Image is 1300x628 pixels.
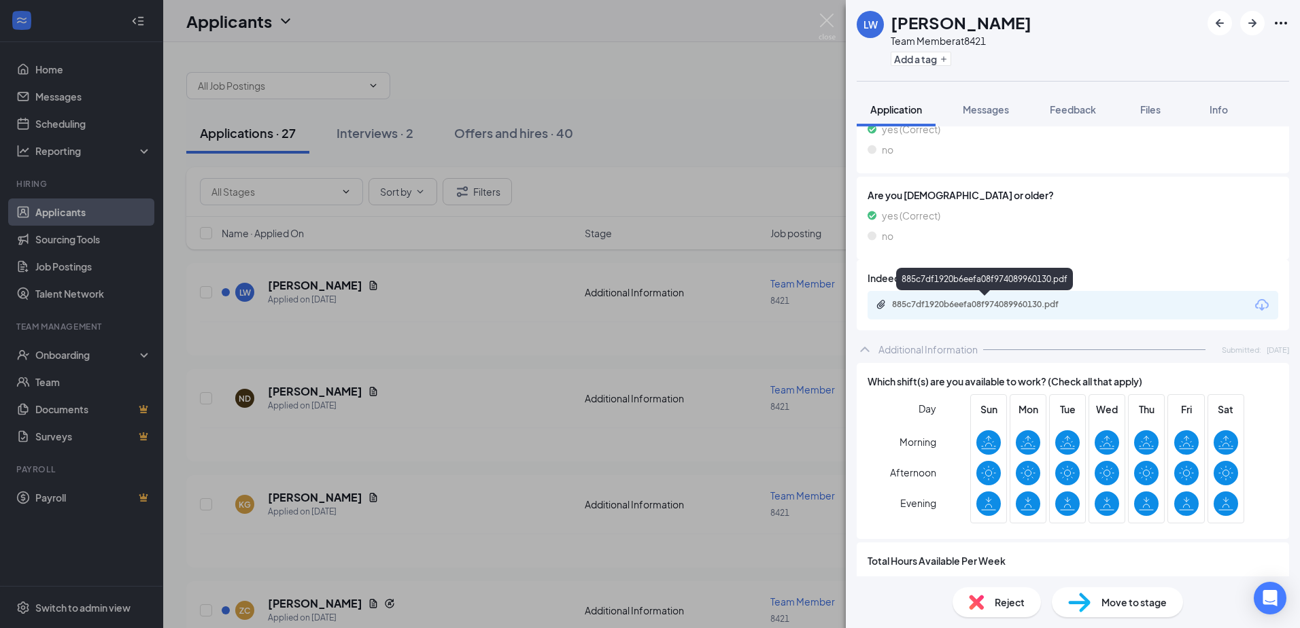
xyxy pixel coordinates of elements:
span: Move to stage [1101,595,1167,610]
svg: Ellipses [1273,15,1289,31]
div: LW [863,18,878,31]
div: 885c7df1920b6eefa08f974089960130.pdf [896,268,1073,290]
span: Are you [DEMOGRAPHIC_DATA] or older? [868,188,1278,203]
span: Mon [1016,402,1040,417]
span: no [882,228,893,243]
div: Additional Information [878,343,978,356]
div: 885c7df1920b6eefa08f974089960130.pdf [892,299,1082,310]
span: Total Hours Available Per Week [868,553,1006,568]
span: Morning [900,430,936,454]
span: 30-40 [868,574,1278,589]
span: Submitted: [1222,344,1261,355]
svg: Download [1254,297,1270,313]
span: Fri [1174,402,1199,417]
span: Files [1140,103,1161,116]
span: Which shift(s) are you available to work? (Check all that apply) [868,374,1142,389]
span: Afternoon [890,460,936,485]
span: Info [1210,103,1228,116]
span: Feedback [1050,103,1096,116]
span: Indeed Resume [868,271,939,285]
span: Wed [1095,402,1119,417]
svg: ChevronUp [857,341,873,357]
h1: [PERSON_NAME] [891,11,1031,34]
span: Application [870,103,922,116]
span: [DATE] [1267,344,1289,355]
span: Thu [1134,402,1159,417]
span: Sun [976,402,1001,417]
span: Day [919,401,936,416]
svg: Paperclip [876,299,887,310]
svg: Plus [940,55,948,63]
div: Open Intercom Messenger [1254,582,1286,614]
div: Team Member at 8421 [891,34,1031,48]
span: yes (Correct) [882,122,940,137]
a: Paperclip885c7df1920b6eefa08f974089960130.pdf [876,299,1096,312]
button: PlusAdd a tag [891,52,951,66]
span: Reject [995,595,1025,610]
svg: ArrowRight [1244,15,1261,31]
button: ArrowLeftNew [1208,11,1232,35]
span: no [882,142,893,157]
span: Evening [900,491,936,515]
span: Messages [963,103,1009,116]
button: ArrowRight [1240,11,1265,35]
svg: ArrowLeftNew [1212,15,1228,31]
span: Tue [1055,402,1080,417]
span: Sat [1214,402,1238,417]
span: yes (Correct) [882,208,940,223]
